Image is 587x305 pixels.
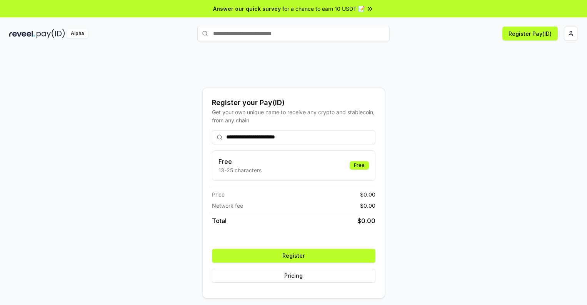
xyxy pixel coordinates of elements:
[502,27,558,40] button: Register Pay(ID)
[67,29,88,38] div: Alpha
[212,190,225,198] span: Price
[212,202,243,210] span: Network fee
[212,249,375,263] button: Register
[212,216,227,225] span: Total
[212,269,375,283] button: Pricing
[213,5,281,13] span: Answer our quick survey
[9,29,35,38] img: reveel_dark
[218,166,262,174] p: 13-25 characters
[360,190,375,198] span: $ 0.00
[350,161,369,170] div: Free
[212,108,375,124] div: Get your own unique name to receive any crypto and stablecoin, from any chain
[212,97,375,108] div: Register your Pay(ID)
[360,202,375,210] span: $ 0.00
[282,5,365,13] span: for a chance to earn 10 USDT 📝
[357,216,375,225] span: $ 0.00
[37,29,65,38] img: pay_id
[218,157,262,166] h3: Free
